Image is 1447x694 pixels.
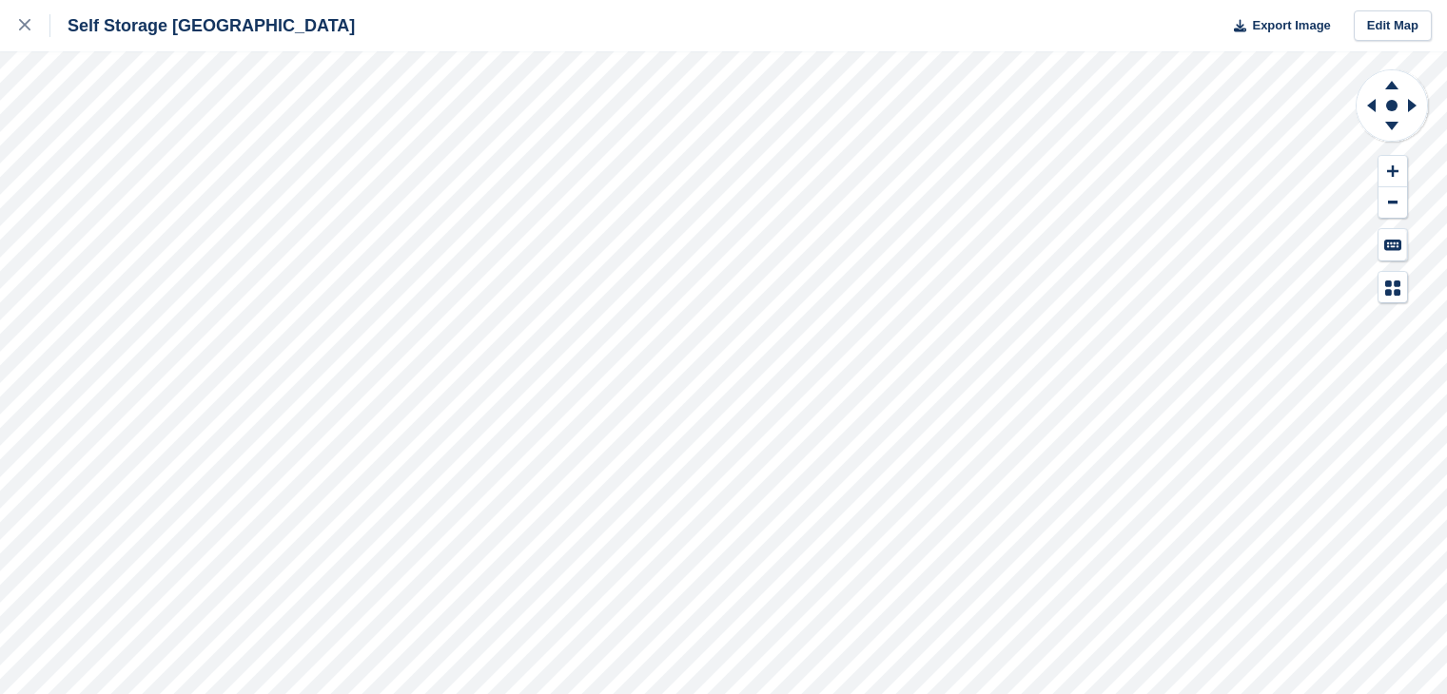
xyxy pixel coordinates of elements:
a: Edit Map [1354,10,1432,42]
button: Export Image [1222,10,1331,42]
button: Map Legend [1379,272,1407,303]
button: Zoom Out [1379,187,1407,219]
div: Self Storage [GEOGRAPHIC_DATA] [50,14,355,37]
button: Keyboard Shortcuts [1379,229,1407,260]
span: Export Image [1252,16,1330,35]
button: Zoom In [1379,156,1407,187]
